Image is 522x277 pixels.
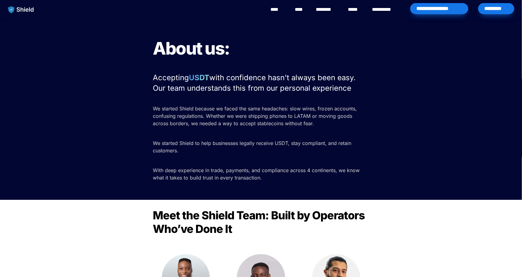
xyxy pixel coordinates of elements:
span: Accepting [153,73,189,82]
span: About us: [153,38,230,59]
img: website logo [5,3,37,16]
span: Meet the Shield Team: Built by Operators Who’ve Done It [153,209,367,236]
strong: USDT [189,73,210,82]
span: with confidence hasn't always been easy. Our team understands this from our personal experience [153,73,358,93]
span: We started Shield because we faced the same headaches: slow wires, frozen accounts, confusing reg... [153,105,359,126]
span: We started Shield to help businesses legally receive USDT, stay compliant, and retain customers. [153,140,353,154]
span: With deep experience in trade, payments, and compliance across 4 continents, we know what it take... [153,167,361,181]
